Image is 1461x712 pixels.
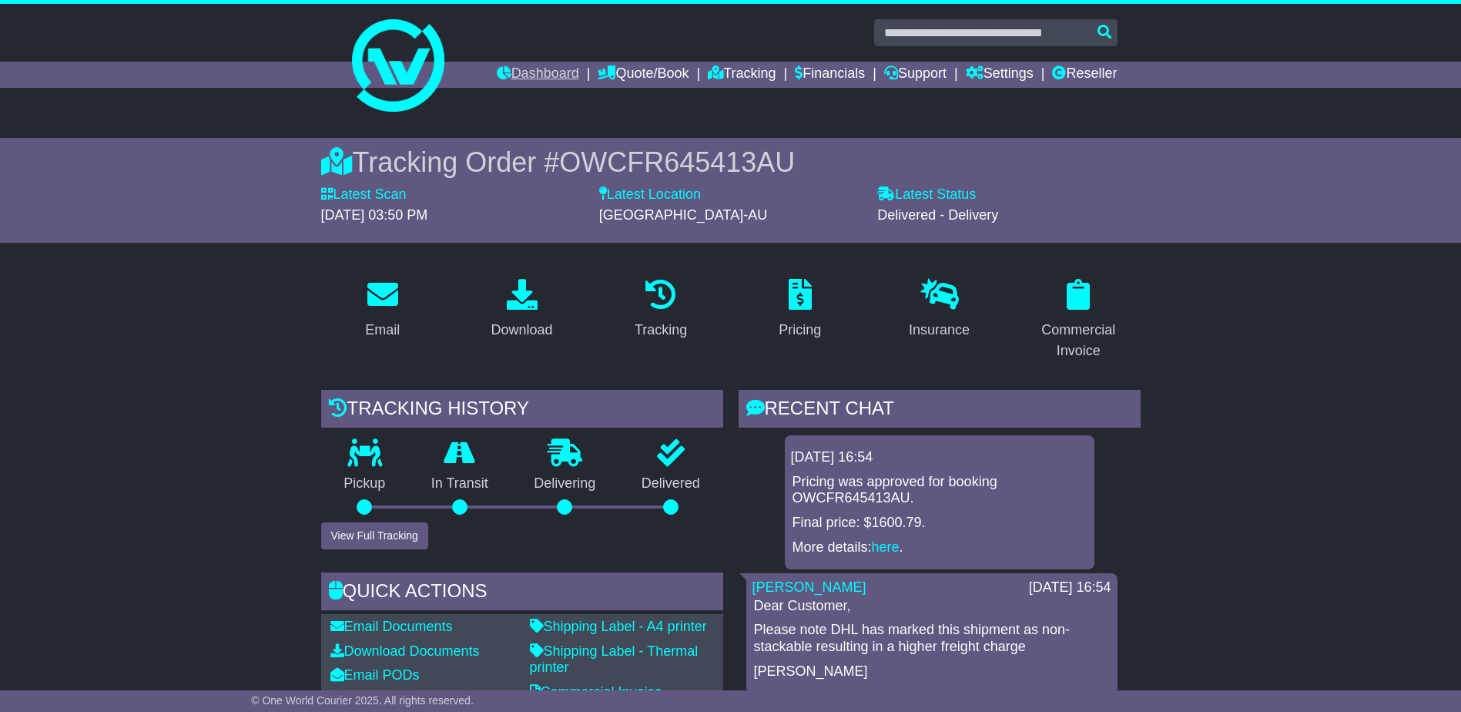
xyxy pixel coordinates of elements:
a: here [872,539,900,555]
div: RECENT CHAT [739,390,1141,432]
a: Tracking [708,62,776,88]
a: Email Documents [330,619,453,634]
p: Pricing was approved for booking OWCFR645413AU. [792,474,1087,507]
a: Insurance [899,274,980,346]
p: Dear Customer, [754,598,1110,615]
a: Quote/Book [598,62,689,88]
div: Tracking [635,320,687,341]
a: Email [355,274,410,346]
p: Delivering [511,475,619,492]
span: OWCFR645413AU [559,146,795,178]
a: Reseller [1052,62,1117,88]
div: Email [365,320,400,341]
p: Delivered [618,475,723,492]
div: Commercial Invoice [1027,320,1131,361]
div: Tracking Order # [321,146,1141,179]
p: Pickup [321,475,409,492]
a: Pricing [769,274,831,346]
a: [PERSON_NAME] [752,579,866,595]
a: Download [481,274,562,346]
div: [DATE] 16:54 [791,449,1088,466]
div: Download [491,320,552,341]
a: Settings [966,62,1034,88]
p: [PERSON_NAME] [754,663,1110,680]
div: Pricing [779,320,821,341]
span: [GEOGRAPHIC_DATA]-AU [599,207,767,223]
label: Latest Location [599,186,701,203]
span: © One World Courier 2025. All rights reserved. [251,694,474,707]
a: Download Documents [330,643,480,659]
div: Insurance [909,320,970,341]
p: Final price: $1600.79. [792,515,1087,532]
p: In Transit [408,475,511,492]
div: Quick Actions [321,573,723,614]
a: Commercial Invoice [530,684,662,700]
a: Commercial Invoice [1017,274,1141,367]
a: Financials [795,62,865,88]
p: More details: . [792,539,1087,556]
span: [DATE] 03:50 PM [321,207,428,223]
div: [DATE] 16:54 [1029,579,1111,596]
a: Support [884,62,947,88]
a: Shipping Label - A4 printer [530,619,707,634]
a: Tracking [625,274,697,346]
label: Latest Status [877,186,976,203]
button: View Full Tracking [321,522,428,549]
a: Shipping Label - Thermal printer [530,643,699,676]
label: Latest Scan [321,186,407,203]
p: Please note DHL has marked this shipment as non-stackable resulting in a higher freight charge [754,622,1110,655]
a: Dashboard [497,62,579,88]
div: Tracking history [321,390,723,432]
a: Email PODs [330,667,420,683]
span: Delivered - Delivery [877,207,998,223]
